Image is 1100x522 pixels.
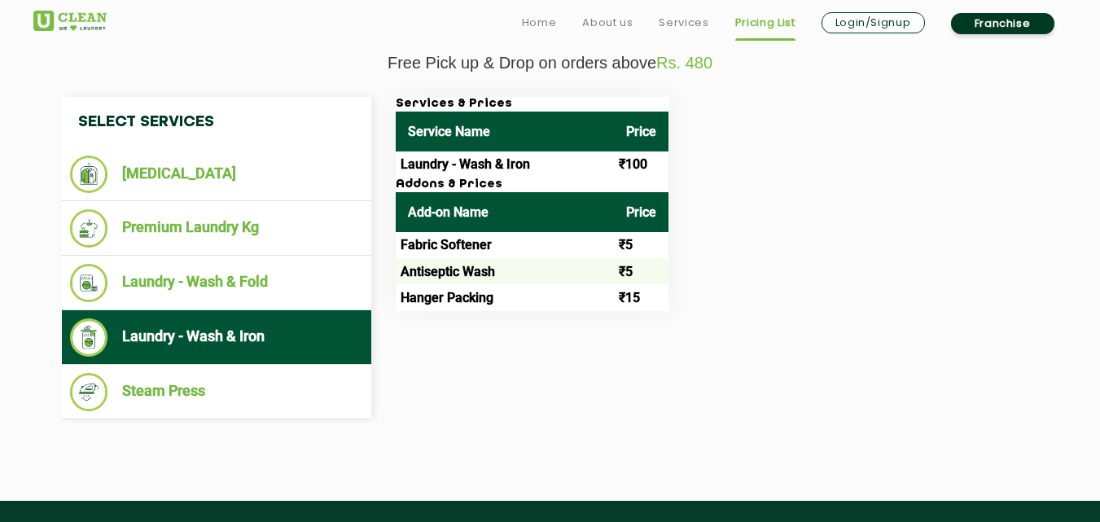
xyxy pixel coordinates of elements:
h3: Services & Prices [396,97,668,112]
h4: Select Services [62,97,371,147]
a: Login/Signup [822,12,925,33]
p: Free Pick up & Drop on orders above [33,54,1067,72]
td: ₹5 [614,232,668,258]
img: Premium Laundry Kg [70,209,108,248]
img: Steam Press [70,373,108,411]
td: Fabric Softener [396,232,614,258]
img: Laundry - Wash & Fold [70,264,108,302]
span: Rs. 480 [656,54,712,72]
th: Service Name [396,112,614,151]
a: About us [582,13,633,33]
li: Laundry - Wash & Iron [70,318,363,357]
td: ₹5 [614,258,668,284]
a: Franchise [951,13,1054,34]
th: Price [614,192,668,232]
th: Add-on Name [396,192,614,232]
li: Steam Press [70,373,363,411]
td: Antiseptic Wash [396,258,614,284]
a: Home [522,13,557,33]
a: Pricing List [735,13,795,33]
a: Services [659,13,708,33]
th: Price [614,112,668,151]
li: [MEDICAL_DATA] [70,156,363,193]
h3: Addons & Prices [396,178,668,192]
td: ₹100 [614,151,668,178]
img: UClean Laundry and Dry Cleaning [33,11,107,31]
td: Hanger Packing [396,284,614,310]
li: Premium Laundry Kg [70,209,363,248]
td: Laundry - Wash & Iron [396,151,614,178]
img: Dry Cleaning [70,156,108,193]
li: Laundry - Wash & Fold [70,264,363,302]
td: ₹15 [614,284,668,310]
img: Laundry - Wash & Iron [70,318,108,357]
